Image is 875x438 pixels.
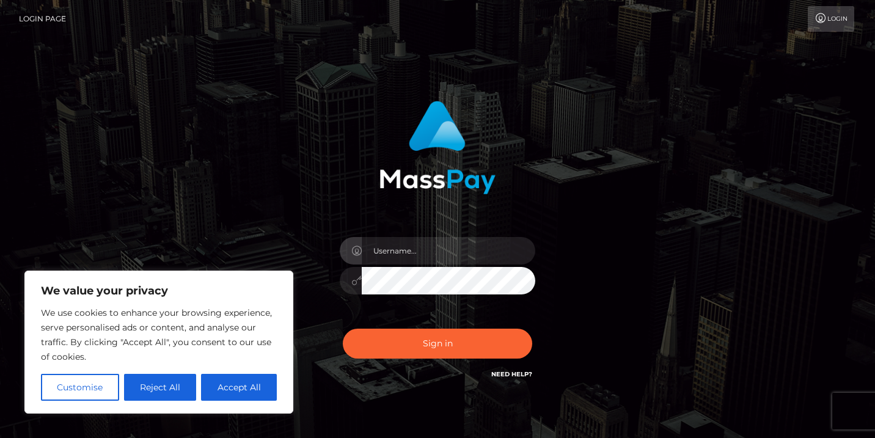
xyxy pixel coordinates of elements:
[19,6,66,32] a: Login Page
[41,283,277,298] p: We value your privacy
[808,6,854,32] a: Login
[201,374,277,401] button: Accept All
[41,374,119,401] button: Customise
[343,329,532,359] button: Sign in
[379,101,496,194] img: MassPay Login
[362,237,535,265] input: Username...
[24,271,293,414] div: We value your privacy
[491,370,532,378] a: Need Help?
[41,305,277,364] p: We use cookies to enhance your browsing experience, serve personalised ads or content, and analys...
[124,374,197,401] button: Reject All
